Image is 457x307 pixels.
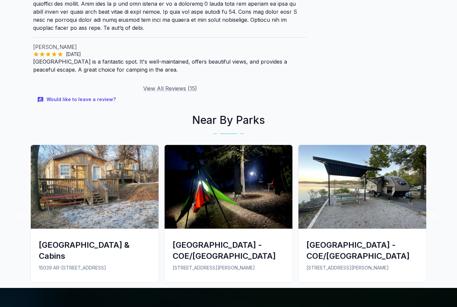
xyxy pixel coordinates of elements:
[230,290,237,296] button: 2
[431,213,438,220] button: Next
[39,264,151,272] p: 15039 AR-[STREET_ADDRESS]
[33,58,307,74] p: [GEOGRAPHIC_DATA] is a fantastic spot. It's well-maintained, offers beautiful views, and provides...
[165,145,292,229] img: Beaver Lake - COE/Horseshoe Bend
[63,51,84,58] span: [DATE]
[295,145,429,288] a: Beaver Lake - COE/Rocky Branch[GEOGRAPHIC_DATA] - COE/[GEOGRAPHIC_DATA][STREET_ADDRESS][PERSON_NAME]
[31,145,159,229] img: Monte Ne Family Campground RV Park & Cabins
[162,145,295,288] a: Beaver Lake - COE/Horseshoe Bend[GEOGRAPHIC_DATA] - COE/[GEOGRAPHIC_DATA][STREET_ADDRESS][PERSON_...
[143,85,197,92] a: View All Reviews (15)
[28,145,162,288] a: Monte Ne Family Campground RV Park & Cabins[GEOGRAPHIC_DATA] & Cabins15039 AR-[STREET_ADDRESS]
[306,239,418,261] div: [GEOGRAPHIC_DATA] - COE/[GEOGRAPHIC_DATA]
[298,145,426,229] img: Beaver Lake - COE/Rocky Branch
[33,92,121,107] button: Would like to leave a review?
[39,239,151,261] div: [GEOGRAPHIC_DATA] & Cabins
[173,264,284,272] p: [STREET_ADDRESS][PERSON_NAME]
[220,290,227,296] button: 1
[28,112,429,128] h2: Near By Parks
[19,213,26,220] button: Previous
[306,264,418,272] p: [STREET_ADDRESS][PERSON_NAME]
[33,43,307,51] p: [PERSON_NAME]
[173,239,284,261] div: [GEOGRAPHIC_DATA] - COE/[GEOGRAPHIC_DATA]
